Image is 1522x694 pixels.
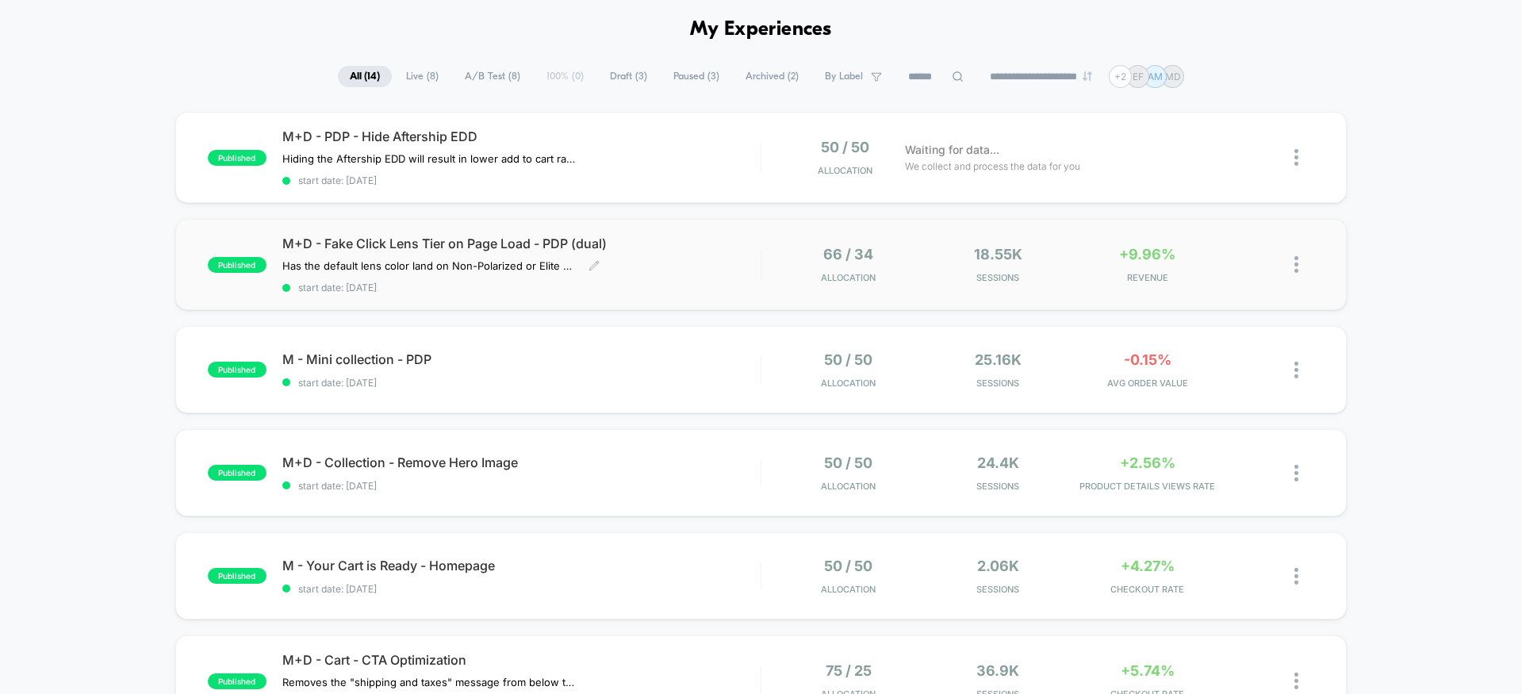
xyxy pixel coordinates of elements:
[282,454,761,470] span: M+D - Collection - Remove Hero Image
[282,480,761,492] span: start date: [DATE]
[927,378,1069,389] span: Sessions
[282,259,577,272] span: Has the default lens color land on Non-Polarized or Elite Polarized to see if that performs bette...
[282,351,761,367] span: M - Mini collection - PDP
[208,257,266,273] span: published
[821,584,876,595] span: Allocation
[1133,71,1144,82] p: EF
[975,351,1022,368] span: 25.16k
[282,236,761,251] span: M+D - Fake Click Lens Tier on Page Load - PDP (dual)
[1294,568,1298,585] img: close
[905,141,999,159] span: Waiting for data...
[974,246,1022,263] span: 18.55k
[977,558,1019,574] span: 2.06k
[1083,71,1092,81] img: end
[1121,558,1175,574] span: +4.27%
[282,174,761,186] span: start date: [DATE]
[1165,71,1181,82] p: MD
[338,66,392,87] span: All ( 14 )
[976,662,1019,679] span: 36.9k
[821,378,876,389] span: Allocation
[282,282,761,293] span: start date: [DATE]
[1119,246,1175,263] span: +9.96%
[734,66,811,87] span: Archived ( 2 )
[394,66,450,87] span: Live ( 8 )
[282,128,761,144] span: M+D - PDP - Hide Aftership EDD
[821,272,876,283] span: Allocation
[1294,362,1298,378] img: close
[821,481,876,492] span: Allocation
[905,159,1080,174] span: We collect and process the data for you
[208,362,266,378] span: published
[453,66,532,87] span: A/B Test ( 8 )
[824,454,872,471] span: 50 / 50
[1294,149,1298,166] img: close
[690,18,832,41] h1: My Experiences
[927,481,1069,492] span: Sessions
[824,351,872,368] span: 50 / 50
[927,584,1069,595] span: Sessions
[1124,351,1171,368] span: -0.15%
[598,66,659,87] span: Draft ( 3 )
[208,568,266,584] span: published
[1148,71,1163,82] p: AM
[282,676,577,688] span: Removes the "shipping and taxes" message from below the CTA and replaces it with message about re...
[661,66,731,87] span: Paused ( 3 )
[282,152,577,165] span: Hiding the Aftership EDD will result in lower add to cart rate and conversion rate
[823,246,873,263] span: 66 / 34
[826,662,872,679] span: 75 / 25
[1294,465,1298,481] img: close
[1077,272,1219,283] span: REVENUE
[1077,584,1219,595] span: CHECKOUT RATE
[1294,256,1298,273] img: close
[818,165,872,176] span: Allocation
[282,377,761,389] span: start date: [DATE]
[1109,65,1132,88] div: + 2
[1120,454,1175,471] span: +2.56%
[1121,662,1175,679] span: +5.74%
[282,652,761,668] span: M+D - Cart - CTA Optimization
[977,454,1019,471] span: 24.4k
[1294,673,1298,689] img: close
[825,71,863,82] span: By Label
[282,583,761,595] span: start date: [DATE]
[1077,378,1219,389] span: AVG ORDER VALUE
[1077,481,1219,492] span: PRODUCT DETAILS VIEWS RATE
[208,150,266,166] span: published
[927,272,1069,283] span: Sessions
[282,558,761,573] span: M - Your Cart is Ready - Homepage
[824,558,872,574] span: 50 / 50
[208,673,266,689] span: published
[208,465,266,481] span: published
[821,139,869,155] span: 50 / 50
